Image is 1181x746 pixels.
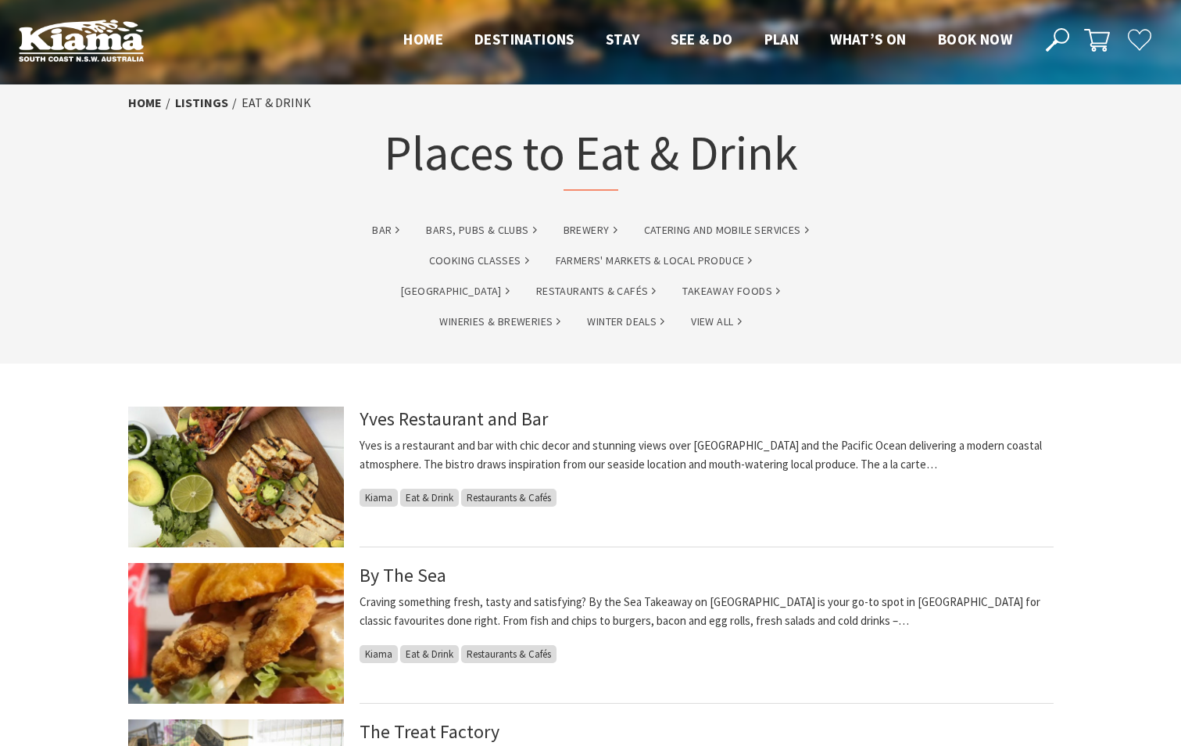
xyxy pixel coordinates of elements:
span: Kiama [360,489,398,507]
span: Eat & Drink [400,645,459,663]
h1: Places to Eat & Drink [384,121,798,191]
li: Eat & Drink [242,93,311,113]
span: Home [403,30,443,48]
a: brewery [564,221,617,239]
a: Catering and Mobile Services [644,221,809,239]
a: Farmers' Markets & Local Produce [556,252,753,270]
img: Image 2 [128,563,344,704]
span: Eat & Drink [400,489,459,507]
a: Wineries & Breweries [439,313,560,331]
p: Yves is a restaurant and bar with chic decor and stunning views over [GEOGRAPHIC_DATA] and the Pa... [360,436,1054,474]
a: listings [175,95,228,111]
span: Destinations [474,30,574,48]
a: Home [128,95,162,111]
a: View All [691,313,741,331]
span: What’s On [830,30,907,48]
a: By The Sea [360,563,446,587]
a: Bars, Pubs & Clubs [426,221,536,239]
span: Kiama [360,645,398,663]
span: Book now [938,30,1012,48]
a: The Treat Factory [360,719,499,744]
a: Restaurants & Cafés [536,282,657,300]
img: Yves - Tacos [128,407,344,547]
span: Restaurants & Cafés [461,489,557,507]
span: See & Do [671,30,732,48]
nav: Main Menu [388,27,1028,53]
a: Cooking Classes [429,252,529,270]
span: Plan [764,30,800,48]
a: [GEOGRAPHIC_DATA] [401,282,510,300]
p: Craving something fresh, tasty and satisfying? By the Sea Takeaway on [GEOGRAPHIC_DATA] is your g... [360,593,1054,630]
a: Winter Deals [587,313,664,331]
span: Restaurants & Cafés [461,645,557,663]
a: Yves Restaurant and Bar [360,407,548,431]
a: Takeaway Foods [682,282,780,300]
a: bar [372,221,399,239]
span: Stay [606,30,640,48]
img: Kiama Logo [19,19,144,62]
